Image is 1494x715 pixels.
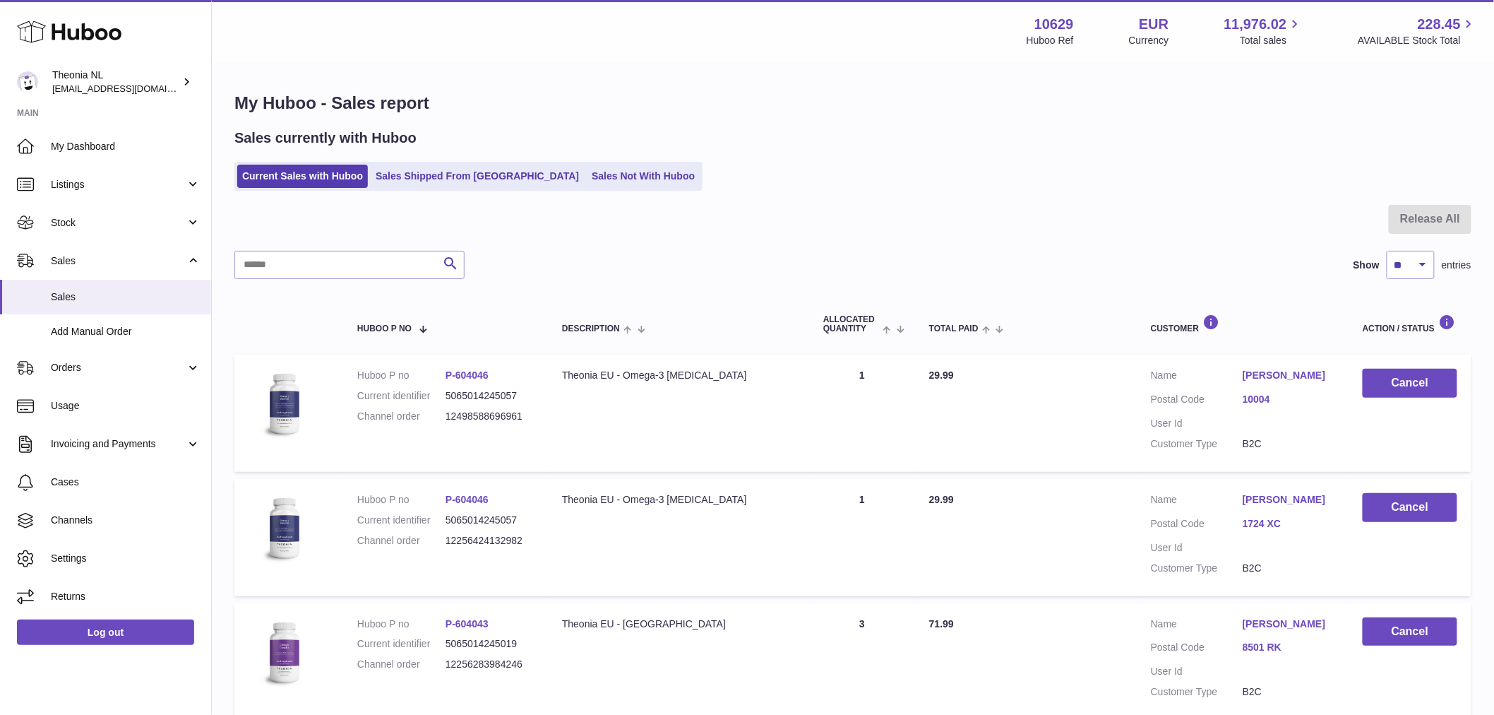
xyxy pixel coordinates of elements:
div: Theonia EU - Omega-3 [MEDICAL_DATA] [562,369,795,382]
img: info@wholesomegoods.eu [17,71,38,93]
span: Description [562,324,620,333]
span: Add Manual Order [51,325,201,338]
span: Total sales [1240,34,1303,47]
a: P-604043 [446,618,489,630]
dd: 12256283984246 [446,658,534,671]
div: Theonia EU - [GEOGRAPHIC_DATA] [562,617,795,631]
h2: Sales currently with Huboo [234,129,417,148]
span: 71.99 [929,618,954,630]
a: [PERSON_NAME] [1243,369,1334,382]
a: Sales Not With Huboo [587,165,700,188]
span: Sales [51,290,201,304]
button: Cancel [1363,617,1457,646]
dd: 5065014245057 [446,514,534,527]
td: 1 [809,479,915,596]
span: Settings [51,552,201,565]
dt: Customer Type [1151,437,1243,451]
dt: Current identifier [357,514,446,527]
dd: B2C [1243,562,1334,575]
span: AVAILABLE Stock Total [1358,34,1477,47]
dt: User Id [1151,541,1243,555]
img: 106291725893086.jpg [249,493,319,564]
div: Customer [1151,314,1334,333]
span: Usage [51,399,201,413]
div: Action / Status [1363,314,1457,333]
a: P-604046 [446,494,489,505]
dd: 12498588696961 [446,410,534,423]
a: Sales Shipped From [GEOGRAPHIC_DATA] [371,165,584,188]
button: Cancel [1363,493,1457,522]
span: Stock [51,216,186,230]
span: 11,976.02 [1224,15,1286,34]
span: ALLOCATED Quantity [823,315,879,333]
dd: 12256424132982 [446,534,534,548]
dt: Channel order [357,534,446,548]
label: Show [1353,259,1380,272]
span: 228.45 [1418,15,1461,34]
dt: Postal Code [1151,517,1243,534]
span: Sales [51,254,186,268]
a: 1724 XC [1243,517,1334,531]
dt: Current identifier [357,637,446,651]
dt: Postal Code [1151,641,1243,658]
dt: Name [1151,493,1243,510]
strong: EUR [1139,15,1169,34]
dt: Customer Type [1151,562,1243,575]
a: 228.45 AVAILABLE Stock Total [1358,15,1477,47]
button: Cancel [1363,369,1457,398]
dt: Customer Type [1151,685,1243,699]
div: Huboo Ref [1027,34,1074,47]
span: Total paid [929,324,979,333]
a: Log out [17,620,194,645]
dd: 5065014245057 [446,389,534,403]
img: 106291725893172.jpg [249,617,319,688]
a: 11,976.02 Total sales [1224,15,1303,47]
div: Theonia EU - Omega-3 [MEDICAL_DATA] [562,493,795,507]
td: 1 [809,355,915,472]
dt: User Id [1151,665,1243,678]
span: My Dashboard [51,140,201,153]
dt: Name [1151,369,1243,386]
span: 29.99 [929,494,954,505]
span: 29.99 [929,370,954,381]
a: 8501 RK [1243,641,1334,654]
span: Cases [51,475,201,489]
dt: Channel order [357,410,446,423]
div: Theonia NL [52,69,179,95]
dt: User Id [1151,417,1243,430]
span: Orders [51,361,186,374]
dt: Huboo P no [357,493,446,507]
h1: My Huboo - Sales report [234,92,1471,114]
dd: B2C [1243,685,1334,699]
dt: Huboo P no [357,369,446,382]
dt: Current identifier [357,389,446,403]
div: Currency [1129,34,1169,47]
span: entries [1442,259,1471,272]
dt: Name [1151,617,1243,634]
a: P-604046 [446,370,489,381]
span: Huboo P no [357,324,412,333]
a: [PERSON_NAME] [1243,617,1334,631]
dt: Postal Code [1151,393,1243,410]
span: Listings [51,178,186,191]
span: Returns [51,590,201,603]
a: 10004 [1243,393,1334,406]
a: [PERSON_NAME] [1243,493,1334,507]
img: 106291725893086.jpg [249,369,319,439]
dd: 5065014245019 [446,637,534,651]
span: Channels [51,514,201,527]
span: Invoicing and Payments [51,437,186,451]
a: Current Sales with Huboo [237,165,368,188]
dd: B2C [1243,437,1334,451]
dt: Channel order [357,658,446,671]
span: [EMAIL_ADDRESS][DOMAIN_NAME] [52,83,208,94]
dt: Huboo P no [357,617,446,631]
strong: 10629 [1034,15,1074,34]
